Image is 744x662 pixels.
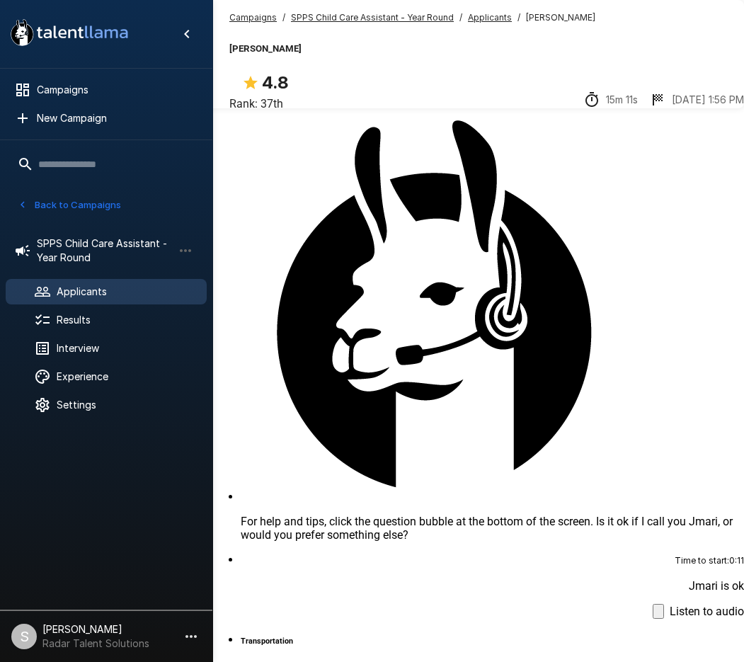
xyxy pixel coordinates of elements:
u: Applicants [468,12,512,23]
div: The date and time when the interview was completed [649,91,744,108]
span: Listen to audio [670,605,744,618]
u: SPPS Child Care Assistant - Year Round [291,12,454,23]
img: llama_clean.png [241,111,630,501]
span: / [517,11,520,25]
span: / [459,11,462,25]
p: [DATE] 1:56 PM [672,93,744,107]
b: [PERSON_NAME] [229,43,302,54]
p: Jmari is ok [689,579,744,593]
span: 0 : 11 [729,555,744,566]
span: / [282,11,285,25]
span: [PERSON_NAME] [526,11,595,25]
h6: Transportation [241,637,293,646]
p: For help and tips, click the question bubble at the bottom of the screen. Is it ok if I call you ... [241,515,744,542]
p: 15m 11s [606,93,638,107]
u: Campaigns [229,12,277,23]
div: The time between starting and completing the interview [583,91,638,108]
span: Time to start : [675,555,729,566]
